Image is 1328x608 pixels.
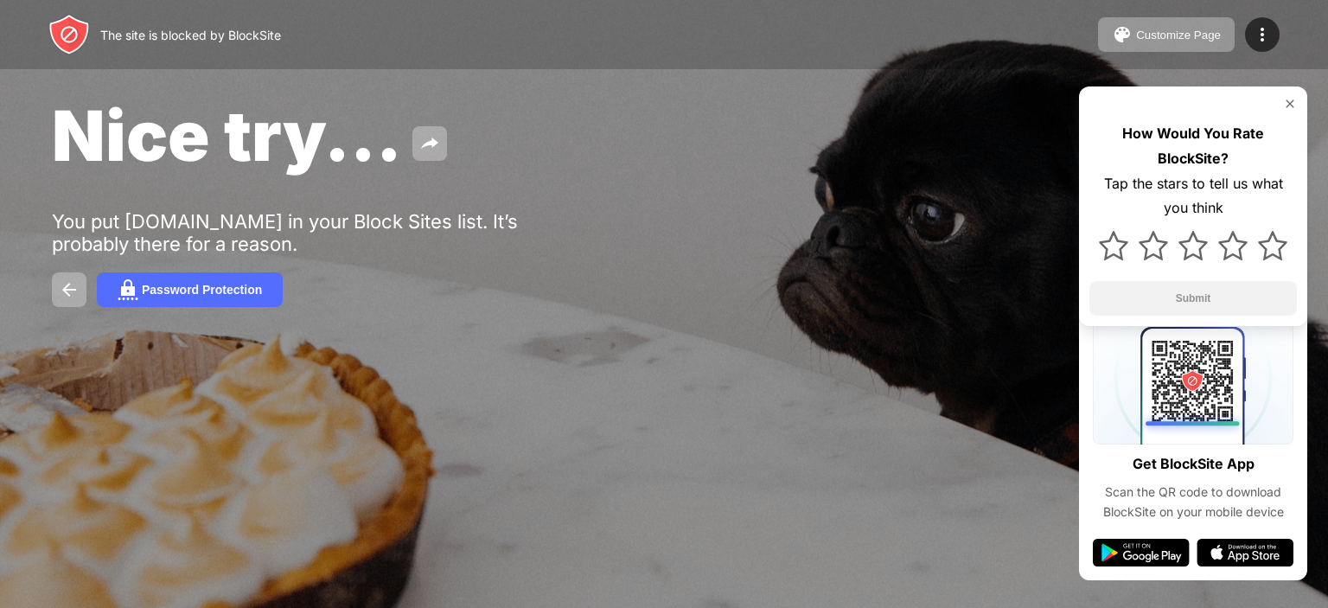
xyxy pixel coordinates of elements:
[100,28,281,42] div: The site is blocked by BlockSite
[1093,539,1190,566] img: google-play.svg
[1178,231,1208,260] img: star.svg
[1098,17,1235,52] button: Customize Page
[1089,281,1297,316] button: Submit
[1089,121,1297,171] div: How Would You Rate BlockSite?
[1133,451,1255,477] div: Get BlockSite App
[118,279,138,300] img: password.svg
[142,283,262,297] div: Password Protection
[1136,29,1221,42] div: Customize Page
[1283,97,1297,111] img: rate-us-close.svg
[97,272,283,307] button: Password Protection
[1089,171,1297,221] div: Tap the stars to tell us what you think
[52,210,586,255] div: You put [DOMAIN_NAME] in your Block Sites list. It’s probably there for a reason.
[419,133,440,154] img: share.svg
[52,93,402,177] span: Nice try...
[1093,483,1293,522] div: Scan the QR code to download BlockSite on your mobile device
[1252,24,1273,45] img: menu-icon.svg
[1258,231,1287,260] img: star.svg
[1139,231,1168,260] img: star.svg
[48,14,90,55] img: header-logo.svg
[1197,539,1293,566] img: app-store.svg
[1099,231,1128,260] img: star.svg
[1112,24,1133,45] img: pallet.svg
[1218,231,1248,260] img: star.svg
[59,279,80,300] img: back.svg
